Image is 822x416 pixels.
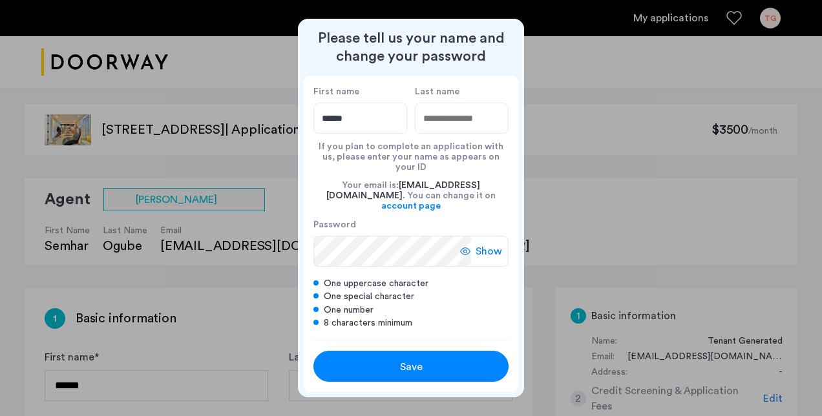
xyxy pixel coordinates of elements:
div: One special character [313,290,509,303]
span: [EMAIL_ADDRESS][DOMAIN_NAME] [326,181,480,200]
div: 8 characters minimum [313,317,509,329]
span: Show [476,244,502,259]
label: Last name [415,86,509,98]
label: First name [313,86,407,98]
div: Your email is: . You can change it on [313,172,509,219]
div: If you plan to complete an application with us, please enter your name as appears on your ID [313,134,509,172]
div: One number [313,304,509,317]
h2: Please tell us your name and change your password [303,29,519,65]
a: account page [381,201,441,211]
div: One uppercase character [313,277,509,290]
button: button [313,351,509,382]
span: Save [400,359,423,375]
label: Password [313,219,471,231]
